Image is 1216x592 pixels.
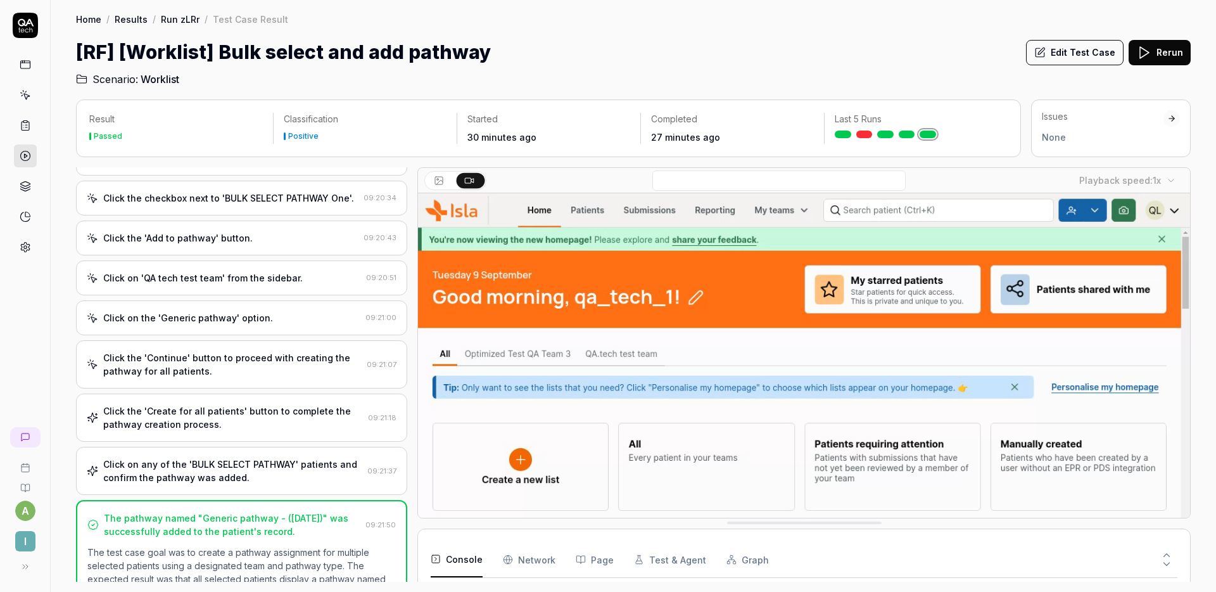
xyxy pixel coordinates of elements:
[467,113,630,125] p: Started
[368,413,396,422] time: 09:21:18
[106,13,110,25] div: /
[651,132,720,143] time: 27 minutes ago
[366,273,396,282] time: 09:20:51
[5,453,45,473] a: Book a call with us
[76,13,101,25] a: Home
[103,458,362,484] div: Click on any of the 'BULK SELECT PATHWAY' patients and confirm the pathway was added.
[5,521,45,554] button: I
[15,501,35,521] button: a
[503,542,555,577] button: Network
[103,311,273,325] div: Click on the 'Generic pathway' option.
[367,360,396,369] time: 09:21:07
[205,13,208,25] div: /
[103,351,362,378] div: Click the 'Continue' button to proceed with creating the pathway for all patients.
[115,13,148,25] a: Results
[161,13,199,25] a: Run zLRr
[89,113,263,125] p: Result
[576,542,614,577] button: Page
[1079,174,1161,187] div: Playback speed:
[76,38,491,67] h1: [RF] [Worklist] Bulk select and add pathway
[15,531,35,551] span: I
[835,113,997,125] p: Last 5 Runs
[1042,110,1163,123] div: Issues
[1042,131,1163,144] div: None
[5,473,45,493] a: Documentation
[651,113,814,125] p: Completed
[141,72,179,87] span: Worklist
[634,542,706,577] button: Test & Agent
[367,467,396,475] time: 09:21:37
[365,520,396,529] time: 09:21:50
[104,512,360,538] div: The pathway named "Generic pathway - ([DATE])" was successfully added to the patient's record.
[288,132,319,140] div: Positive
[364,193,396,202] time: 09:20:34
[365,313,396,322] time: 09:21:00
[76,72,179,87] a: Scenario:Worklist
[103,231,253,245] div: Click the 'Add to pathway' button.
[10,427,41,447] a: New conversation
[364,233,396,242] time: 09:20:43
[1129,40,1191,65] button: Rerun
[90,72,138,87] span: Scenario:
[213,13,288,25] div: Test Case Result
[94,132,122,140] div: Passed
[103,271,303,285] div: Click on 'QA tech test team' from the sidebar.
[284,113,446,125] p: Classification
[103,404,363,431] div: Click the 'Create for all patients' button to complete the pathway creation process.
[467,132,536,143] time: 30 minutes ago
[1026,40,1124,65] button: Edit Test Case
[103,191,354,205] div: Click the checkbox next to 'BULK SELECT PATHWAY One'.
[153,13,156,25] div: /
[726,542,769,577] button: Graph
[431,542,483,577] button: Console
